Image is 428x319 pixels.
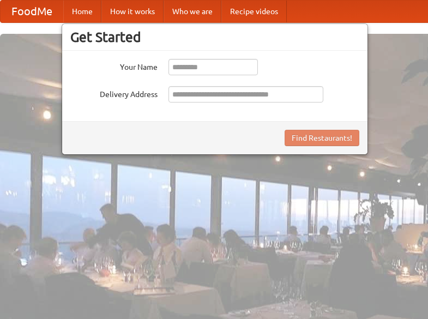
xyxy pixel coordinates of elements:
[1,1,63,22] a: FoodMe
[63,1,101,22] a: Home
[101,1,164,22] a: How it works
[70,29,359,45] h3: Get Started
[221,1,287,22] a: Recipe videos
[164,1,221,22] a: Who we are
[285,130,359,146] button: Find Restaurants!
[70,86,158,100] label: Delivery Address
[70,59,158,73] label: Your Name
